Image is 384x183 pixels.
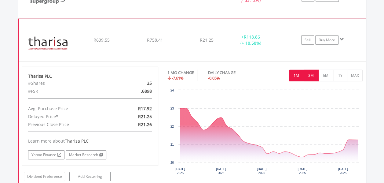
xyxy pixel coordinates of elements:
[138,121,152,127] span: R21.26
[24,105,112,113] div: Avg. Purchase Price
[170,89,174,92] text: 24
[24,87,112,95] div: #FSR
[167,87,363,179] div: Chart. Highcharts interactive chart.
[65,138,89,144] span: Tharisa PLC
[315,35,338,45] a: Buy More
[167,70,194,76] div: 1 MO CHANGE
[138,114,152,119] span: R21.25
[28,73,152,79] div: Tharisa PLC
[298,167,307,175] text: [DATE] 2025
[200,37,214,43] span: R21.25
[338,167,348,175] text: [DATE] 2025
[69,172,111,181] a: Add Recurring
[208,70,257,76] div: DAILY CHANGE
[172,75,184,81] span: -7.61%
[170,143,174,146] text: 21
[112,87,156,95] div: .6898
[93,37,109,43] span: R639.55
[333,70,348,81] button: 1Y
[66,150,106,159] a: Market Research
[167,87,363,179] svg: Interactive chart
[318,70,333,81] button: 6M
[138,106,152,111] span: R17.92
[301,35,314,45] a: Sell
[24,121,112,129] div: Previous Close Price
[170,107,174,110] text: 23
[24,79,112,87] div: #Shares
[24,113,112,121] div: Delayed Price*
[147,37,163,43] span: R758.41
[170,161,174,164] text: 20
[28,138,152,144] div: Learn more about
[244,34,260,40] span: R118.86
[112,79,156,87] div: 35
[216,167,226,175] text: [DATE] 2025
[228,34,273,46] div: + (+ 18.58%)
[170,125,174,128] text: 22
[257,167,267,175] text: [DATE] 2025
[304,70,319,81] button: 3M
[208,75,220,81] span: -0.05%
[28,150,64,159] a: Yahoo Finance
[289,70,304,81] button: 1M
[348,70,363,81] button: MAX
[22,27,74,60] img: EQU.ZA.THA.png
[24,172,65,181] a: Dividend Preference
[175,167,185,175] text: [DATE] 2025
